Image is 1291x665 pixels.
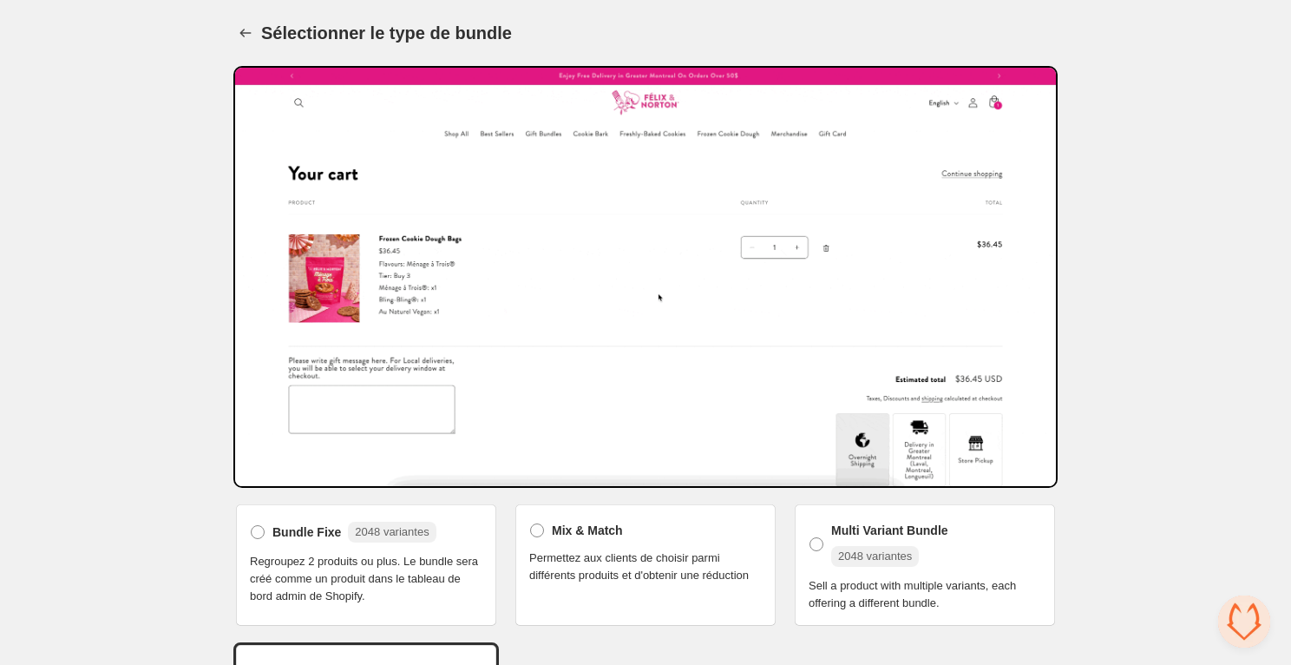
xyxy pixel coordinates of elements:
[250,553,482,605] span: Regroupez 2 produits ou plus. Le bundle sera créé comme un produit dans le tableau de bord admin ...
[233,21,258,45] button: Back
[272,523,341,541] span: Bundle Fixe
[809,577,1041,612] span: Sell a product with multiple variants, each offering a different bundle.
[529,550,762,584] span: Permettez aux clients de choisir parmi différents produits et d'obtenir une réduction
[261,23,512,43] h1: Sélectionner le type de bundle
[552,522,623,539] span: Mix & Match
[1218,596,1270,648] div: Ouvrir le chat
[233,66,1058,488] img: Bundle Preview
[355,525,429,538] span: 2048 variantes
[838,550,912,563] span: 2048 variantes
[831,522,948,539] span: Multi Variant Bundle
